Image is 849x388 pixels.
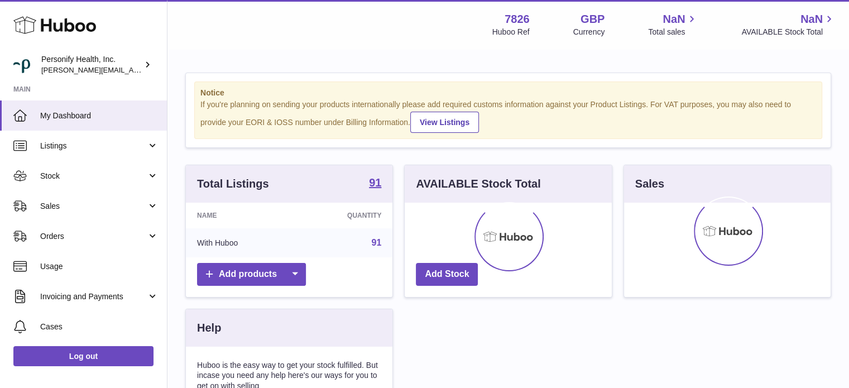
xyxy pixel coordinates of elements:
div: Personify Health, Inc. [41,54,142,75]
td: With Huboo [186,228,295,257]
a: Add products [197,263,306,286]
h3: Sales [635,176,664,191]
div: Currency [573,27,605,37]
span: Listings [40,141,147,151]
a: NaN AVAILABLE Stock Total [741,12,836,37]
a: NaN Total sales [648,12,698,37]
strong: GBP [581,12,605,27]
span: Sales [40,201,147,212]
h3: Total Listings [197,176,269,191]
a: Add Stock [416,263,478,286]
strong: Notice [200,88,816,98]
strong: 91 [369,177,381,188]
th: Quantity [295,203,392,228]
div: Huboo Ref [492,27,530,37]
span: Usage [40,261,159,272]
span: [PERSON_NAME][EMAIL_ADDRESS][PERSON_NAME][DOMAIN_NAME] [41,65,284,74]
span: Orders [40,231,147,242]
h3: AVAILABLE Stock Total [416,176,540,191]
span: NaN [663,12,685,27]
a: Log out [13,346,154,366]
h3: Help [197,320,221,336]
span: Cases [40,322,159,332]
span: AVAILABLE Stock Total [741,27,836,37]
span: My Dashboard [40,111,159,121]
a: View Listings [410,112,479,133]
span: Invoicing and Payments [40,291,147,302]
strong: 7826 [505,12,530,27]
div: If you're planning on sending your products internationally please add required customs informati... [200,99,816,133]
a: 91 [369,177,381,190]
img: donald.holliday@virginpulse.com [13,56,30,73]
a: 91 [372,238,382,247]
span: Stock [40,171,147,181]
th: Name [186,203,295,228]
span: Total sales [648,27,698,37]
span: NaN [800,12,823,27]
